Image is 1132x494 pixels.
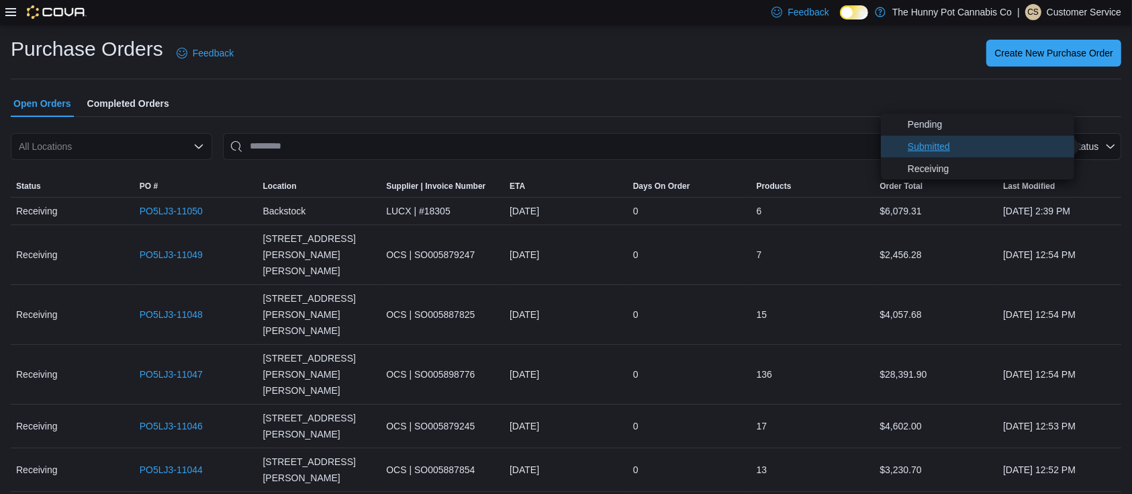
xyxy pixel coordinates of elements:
[994,46,1113,60] span: Create New Purchase Order
[633,181,690,192] span: Days On Order
[757,418,767,434] span: 17
[874,241,998,268] div: $2,456.28
[381,301,504,328] div: OCS | SO005887825
[263,454,376,486] span: [STREET_ADDRESS][PERSON_NAME]
[633,366,639,382] span: 0
[881,158,1074,179] li: Receiving
[504,301,628,328] div: [DATE]
[874,175,998,197] button: Order Total
[986,40,1121,67] button: Create New Purchase Order
[140,462,203,478] a: PO5LJ3-11044
[381,175,504,197] button: Supplier | Invoice Number
[16,418,57,434] span: Receiving
[633,418,639,434] span: 0
[751,175,875,197] button: Products
[27,5,87,19] img: Cova
[140,181,158,192] span: PO #
[386,181,485,192] span: Supplier | Invoice Number
[13,90,71,117] span: Open Orders
[140,418,203,434] a: PO5LJ3-11046
[16,247,57,263] span: Receiving
[381,456,504,483] div: OCS | SO005887854
[892,4,1012,20] p: The Hunny Pot Cannabis Co
[881,136,1074,158] li: Submitted
[998,198,1121,224] div: [DATE] 2:39 PM
[223,133,990,160] input: This is a search bar. After typing your query, hit enter to filter the results lower in the page.
[840,19,841,20] span: Dark Mode
[998,413,1121,440] div: [DATE] 12:53 PM
[11,175,134,197] button: Status
[16,306,57,323] span: Receiving
[1072,141,1099,152] span: Status
[628,175,751,197] button: Days On Order
[1047,4,1121,20] p: Customer Service
[874,301,998,328] div: $4,057.68
[881,114,1074,136] li: Pending
[633,462,639,478] span: 0
[757,306,767,323] span: 15
[263,410,376,442] span: [STREET_ADDRESS][PERSON_NAME]
[1027,4,1039,20] span: CS
[258,175,381,197] button: Location
[510,181,525,192] span: ETA
[504,361,628,388] div: [DATE]
[263,181,297,192] div: Location
[263,203,306,219] span: Backstock
[1025,4,1041,20] div: Customer Service
[1066,133,1121,160] button: Status
[908,161,1066,177] span: Receiving
[381,413,504,440] div: OCS | SO005879245
[757,181,792,192] span: Products
[263,231,376,279] span: [STREET_ADDRESS][PERSON_NAME][PERSON_NAME]
[171,40,239,67] a: Feedback
[381,361,504,388] div: OCS | SO005898776
[193,46,234,60] span: Feedback
[881,114,1074,179] ul: Status
[788,5,829,19] span: Feedback
[908,116,1066,132] span: Pending
[757,462,767,478] span: 13
[16,203,57,219] span: Receiving
[140,306,203,323] a: PO5LJ3-11048
[381,241,504,268] div: OCS | SO005879247
[16,462,57,478] span: Receiving
[874,198,998,224] div: $6,079.31
[757,203,762,219] span: 6
[998,241,1121,268] div: [DATE] 12:54 PM
[16,366,57,382] span: Receiving
[633,247,639,263] span: 0
[263,350,376,399] span: [STREET_ADDRESS][PERSON_NAME][PERSON_NAME]
[504,175,628,197] button: ETA
[633,306,639,323] span: 0
[140,247,203,263] a: PO5LJ3-11049
[998,175,1121,197] button: Last Modified
[874,413,998,440] div: $4,602.00
[840,5,868,19] input: Dark Mode
[908,138,1066,155] span: Submitted
[193,141,204,152] button: Open list of options
[504,456,628,483] div: [DATE]
[504,413,628,440] div: [DATE]
[880,181,923,192] span: Order Total
[504,241,628,268] div: [DATE]
[381,198,504,224] div: LUCX | #18305
[998,301,1121,328] div: [DATE] 12:54 PM
[87,90,169,117] span: Completed Orders
[140,203,203,219] a: PO5LJ3-11050
[11,36,163,63] h1: Purchase Orders
[134,175,258,197] button: PO #
[874,456,998,483] div: $3,230.70
[1003,181,1055,192] span: Last Modified
[263,290,376,339] span: [STREET_ADDRESS][PERSON_NAME][PERSON_NAME]
[504,198,628,224] div: [DATE]
[1017,4,1020,20] p: |
[140,366,203,382] a: PO5LJ3-11047
[757,366,772,382] span: 136
[633,203,639,219] span: 0
[16,181,41,192] span: Status
[998,456,1121,483] div: [DATE] 12:52 PM
[757,247,762,263] span: 7
[998,361,1121,388] div: [DATE] 12:54 PM
[874,361,998,388] div: $28,391.90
